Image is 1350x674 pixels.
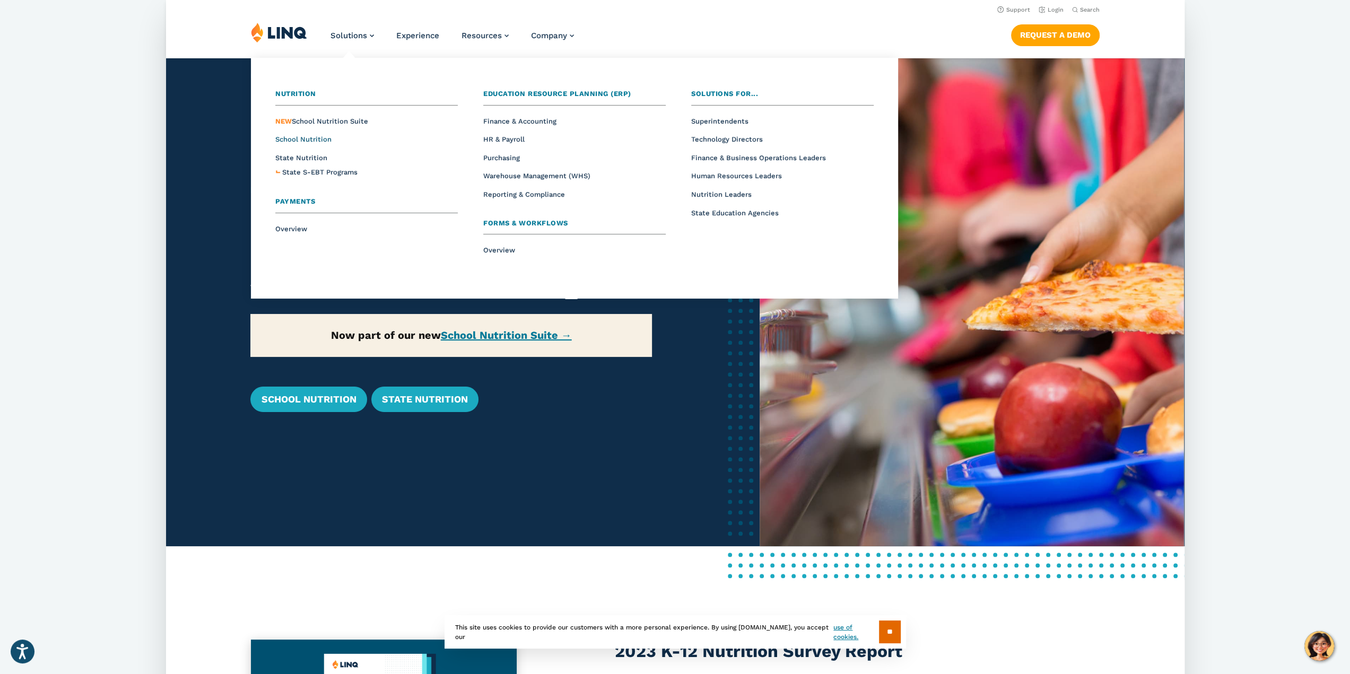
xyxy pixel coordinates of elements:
a: Login [1038,6,1063,13]
span: Company [531,31,567,40]
button: Hello, have a question? Let’s chat. [1304,631,1334,661]
span: Search [1079,6,1099,13]
a: Human Resources Leaders [691,172,782,180]
span: School Nutrition Suite [275,117,368,125]
a: Overview [275,225,307,233]
span: Payments [275,197,315,205]
a: Education Resource Planning (ERP) [483,89,666,106]
a: Company [531,31,574,40]
a: Forms & Workflows [483,218,666,235]
a: State Nutrition [371,387,478,412]
a: NEWSchool Nutrition Suite [275,117,368,125]
a: School Nutrition [275,135,332,143]
a: Warehouse Management (WHS) [483,172,590,180]
a: Request a Demo [1011,24,1099,46]
a: Finance & Business Operations Leaders [691,154,826,162]
a: Finance & Accounting [483,117,556,125]
span: Forms & Workflows [483,219,568,227]
div: This site uses cookies to provide our customers with a more personal experience. By using [DOMAIN... [445,615,906,649]
span: Resources [461,31,502,40]
a: Purchasing [483,154,520,162]
span: State S-EBT Programs [282,168,358,176]
span: Education Resource Planning (ERP) [483,90,631,98]
nav: Button Navigation [1011,22,1099,46]
span: Nutrition [275,90,316,98]
a: State Education Agencies [691,209,779,217]
a: Nutrition [275,89,458,106]
nav: Utility Navigation [166,3,1184,15]
a: Support [997,6,1030,13]
a: State S-EBT Programs [282,167,358,178]
span: Solutions for... [691,90,758,98]
a: State Nutrition [275,154,327,162]
a: Solutions for... [691,89,874,106]
a: Experience [396,31,439,40]
span: NEW [275,117,292,125]
a: Nutrition Leaders [691,190,752,198]
nav: Primary Navigation [330,22,574,57]
a: Superintendents [691,117,748,125]
a: HR & Payroll [483,135,525,143]
a: Technology Directors [691,135,763,143]
strong: Now part of our new [331,329,572,342]
a: Reporting & Compliance [483,190,565,198]
a: Solutions [330,31,374,40]
a: School Nutrition Suite → [441,329,572,342]
button: Open Search Bar [1072,6,1099,14]
a: use of cookies. [833,623,878,642]
a: School Nutrition [250,387,367,412]
a: Overview [483,246,515,254]
img: LINQ | K‑12 Software [251,22,307,42]
span: Solutions [330,31,367,40]
img: Nutrition Overview Banner [760,58,1184,546]
a: Resources [461,31,509,40]
a: Payments [275,196,458,213]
